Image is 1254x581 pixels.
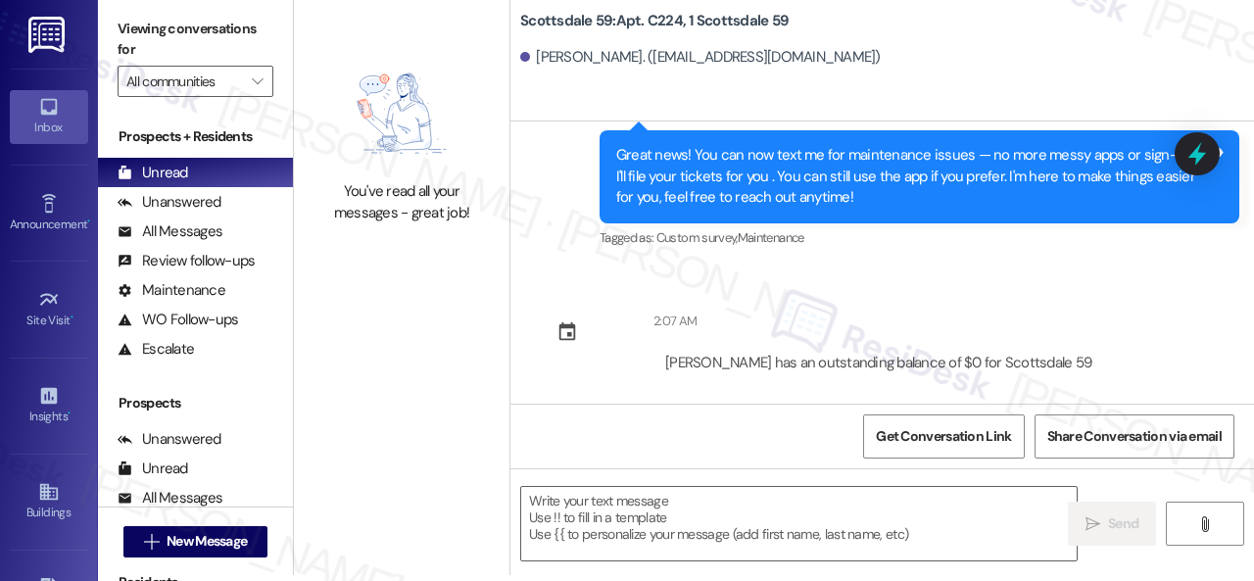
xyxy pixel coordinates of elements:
[118,163,188,183] div: Unread
[663,353,1093,373] div: [PERSON_NAME] has an outstanding balance of $0 for Scottsdale 59
[118,192,221,213] div: Unanswered
[10,475,88,528] a: Buildings
[144,534,159,550] i: 
[520,11,789,31] b: Scottsdale 59: Apt. C224, 1 Scottsdale 59
[1197,516,1212,532] i: 
[98,126,293,147] div: Prospects + Residents
[118,310,238,330] div: WO Follow-ups
[1035,414,1234,459] button: Share Conversation via email
[71,311,73,324] span: •
[649,311,697,331] div: 2:07 AM
[118,280,225,301] div: Maintenance
[1108,513,1138,534] span: Send
[126,66,242,97] input: All communities
[123,526,268,557] button: New Message
[28,17,69,53] img: ResiDesk Logo
[118,488,222,508] div: All Messages
[10,379,88,432] a: Insights •
[118,459,188,479] div: Unread
[118,251,255,271] div: Review follow-ups
[118,221,222,242] div: All Messages
[616,145,1208,208] div: Great news! You can now text me for maintenance issues — no more messy apps or sign-ins. I'll fil...
[118,429,221,450] div: Unanswered
[118,14,273,66] label: Viewing conversations for
[10,283,88,336] a: Site Visit •
[87,215,90,228] span: •
[1068,502,1156,546] button: Send
[167,531,247,552] span: New Message
[10,90,88,143] a: Inbox
[520,47,881,68] div: [PERSON_NAME]. ([EMAIL_ADDRESS][DOMAIN_NAME])
[738,229,804,246] span: Maintenance
[876,426,1011,447] span: Get Conversation Link
[1047,426,1222,447] span: Share Conversation via email
[68,407,71,420] span: •
[98,393,293,413] div: Prospects
[600,223,1239,252] div: Tagged as:
[863,414,1024,459] button: Get Conversation Link
[324,56,479,172] img: empty-state
[1085,516,1100,532] i: 
[252,73,263,89] i: 
[315,181,488,223] div: You've read all your messages - great job!
[118,339,194,360] div: Escalate
[656,229,738,246] span: Custom survey ,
